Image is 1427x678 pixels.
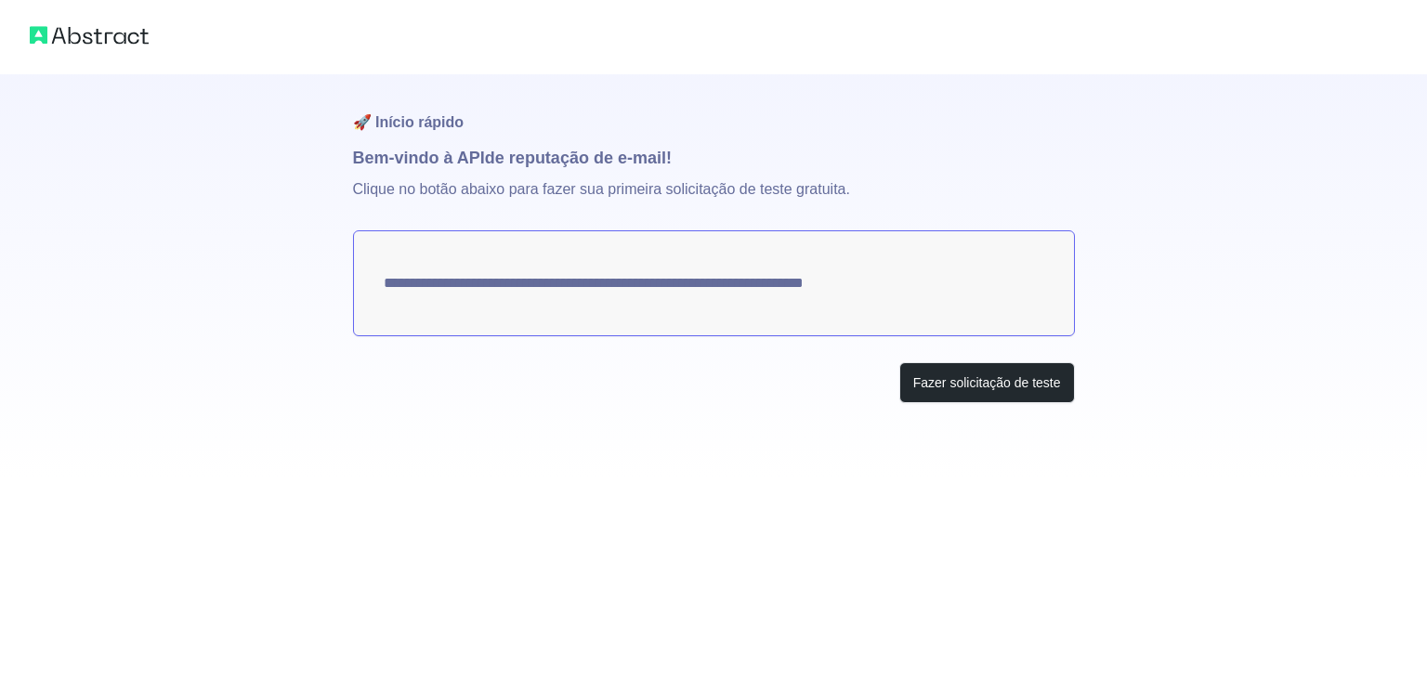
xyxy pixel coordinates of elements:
img: Logotipo abstrato [30,22,149,48]
font: de reputação de e-mail [485,149,666,167]
button: Fazer solicitação de teste [899,362,1075,404]
font: Clique no botão abaixo para fazer sua primeira solicitação de teste gratuita. [353,181,850,197]
font: Fazer solicitação de teste [913,375,1061,390]
font: Bem-vindo à API [353,149,485,167]
font: ! [666,149,672,167]
font: 🚀 Início rápido [353,114,465,130]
